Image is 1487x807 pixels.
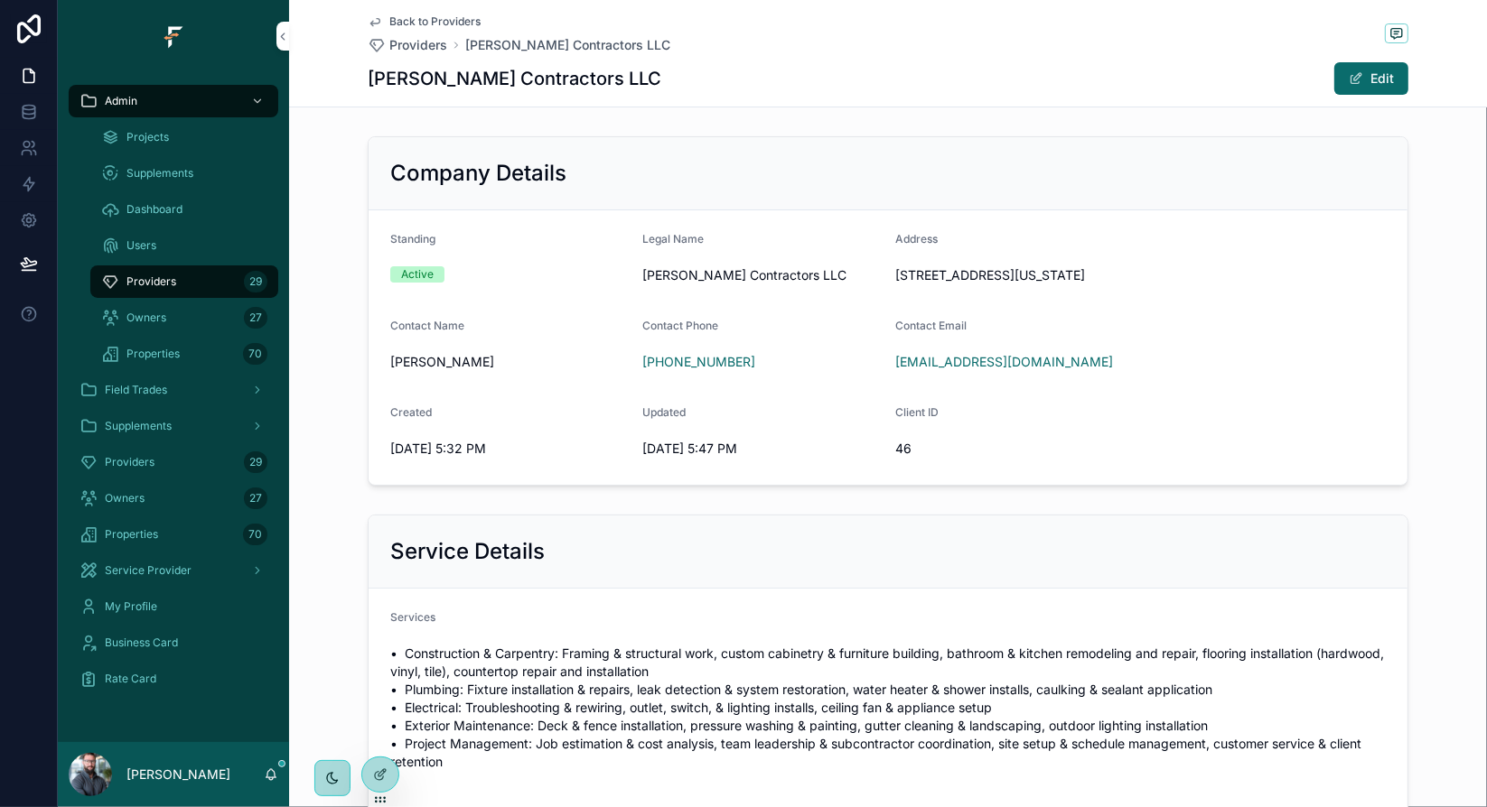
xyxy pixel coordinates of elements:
[390,353,629,371] span: [PERSON_NAME]
[643,266,882,284] span: [PERSON_NAME] Contractors LLC
[390,537,545,566] h2: Service Details
[390,159,566,188] h2: Company Details
[390,405,432,419] span: Created
[69,410,278,442] a: Supplements
[244,271,267,292] div: 29
[368,66,661,91] h1: [PERSON_NAME] Contractors LLC
[105,635,178,650] span: Business Card
[69,85,278,117] a: Admin
[895,319,967,332] span: Contact Email
[895,353,1113,371] a: [EMAIL_ADDRESS][DOMAIN_NAME]
[90,121,278,153] a: Projects
[69,663,278,695] a: Rate Card
[389,36,447,54] span: Providers
[126,347,180,361] span: Properties
[643,319,719,332] span: Contact Phone
[401,266,434,283] div: Active
[368,36,447,54] a: Providers
[465,36,670,54] a: [PERSON_NAME] Contractors LLC
[243,343,267,365] div: 70
[105,672,156,686] span: Rate Card
[244,307,267,329] div: 27
[895,405,939,419] span: Client ID
[90,265,278,298] a: Providers29
[126,130,169,144] span: Projects
[390,319,464,332] span: Contact Name
[244,451,267,473] div: 29
[126,238,156,253] span: Users
[895,232,938,246] span: Address
[244,487,267,509] div: 27
[643,353,756,371] a: [PHONE_NUMBER]
[126,274,176,289] span: Providers
[69,446,278,478] a: Providers29
[643,232,705,246] span: Legal Name
[105,419,172,433] span: Supplements
[69,482,278,515] a: Owners27
[1334,62,1408,95] button: Edit
[69,554,278,587] a: Service Provider
[105,455,154,469] span: Providers
[390,440,629,458] span: [DATE] 5:32 PM
[69,518,278,551] a: Properties70
[90,193,278,226] a: Dashboard
[69,374,278,406] a: Field Trades
[105,527,158,542] span: Properties
[90,229,278,262] a: Users
[58,72,289,719] div: scrollable content
[90,338,278,370] a: Properties70
[390,610,435,624] span: Services
[643,405,687,419] span: Updated
[159,22,188,51] img: App logo
[895,266,1386,284] span: [STREET_ADDRESS][US_STATE]
[105,383,167,397] span: Field Trades
[126,311,166,325] span: Owners
[643,440,882,458] span: [DATE] 5:47 PM
[390,232,435,246] span: Standing
[105,599,157,614] span: My Profile
[105,563,192,578] span: Service Provider
[126,202,182,217] span: Dashboard
[105,94,137,108] span: Admin
[126,166,193,181] span: Supplements
[368,14,481,29] a: Back to Providers
[390,645,1386,771] span: • Construction & Carpentry: Framing & structural work, custom cabinetry & furniture building, bat...
[69,626,278,659] a: Business Card
[90,301,278,334] a: Owners27
[105,491,145,506] span: Owners
[69,590,278,623] a: My Profile
[895,440,1134,458] span: 46
[389,14,481,29] span: Back to Providers
[126,765,230,784] p: [PERSON_NAME]
[90,157,278,190] a: Supplements
[243,524,267,545] div: 70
